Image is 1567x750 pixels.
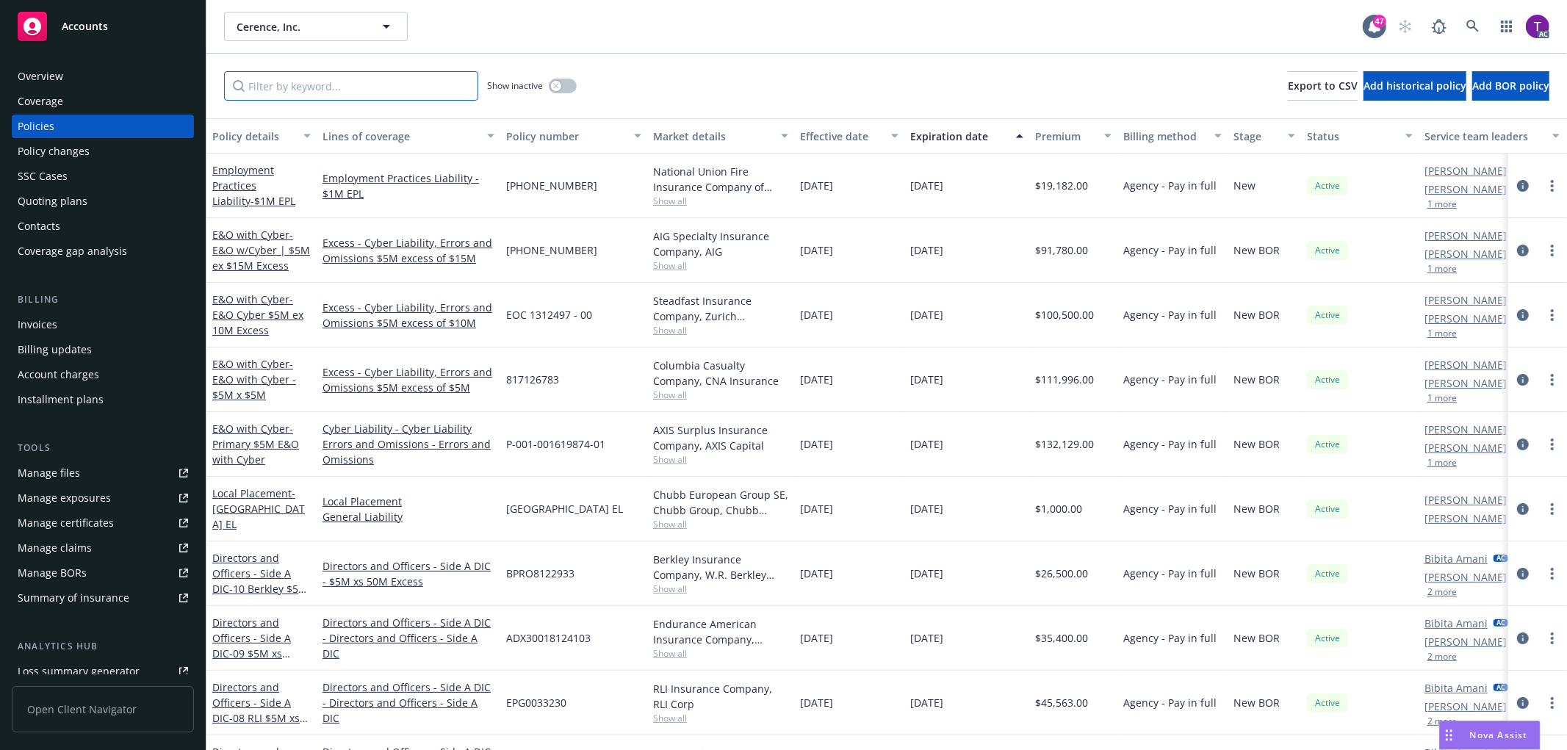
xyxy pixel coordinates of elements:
a: Summary of insurance [12,586,194,610]
span: [PHONE_NUMBER] [506,178,597,193]
span: Nova Assist [1470,729,1528,741]
a: more [1543,242,1561,259]
span: [DATE] [910,695,943,710]
span: Agency - Pay in full [1123,178,1217,193]
button: Billing method [1117,118,1228,154]
a: Manage exposures [12,486,194,510]
a: Manage files [12,461,194,485]
a: Manage certificates [12,511,194,535]
span: New BOR [1233,501,1280,516]
span: New BOR [1233,566,1280,581]
span: New BOR [1233,695,1280,710]
a: E&O with Cyber [212,357,296,402]
div: Chubb European Group SE, Chubb Group, Chubb Group (International) [653,487,788,518]
input: Filter by keyword... [224,71,478,101]
a: more [1543,436,1561,453]
div: Manage claims [18,536,92,560]
span: Show all [653,647,788,660]
button: Expiration date [904,118,1029,154]
div: AIG Specialty Insurance Company, AIG [653,228,788,259]
span: BPRO8122933 [506,566,574,581]
button: Nova Assist [1439,721,1541,750]
span: Agency - Pay in full [1123,372,1217,387]
span: [DATE] [910,501,943,516]
a: circleInformation [1514,500,1532,518]
span: [GEOGRAPHIC_DATA] EL [506,501,623,516]
div: Coverage [18,90,63,113]
a: Directors and Officers - Side A DIC [212,680,300,740]
a: more [1543,371,1561,389]
a: Excess - Cyber Liability, Errors and Omissions $5M excess of $15M [323,235,494,266]
span: $45,563.00 [1035,695,1088,710]
span: EPG0033230 [506,695,566,710]
a: Coverage [12,90,194,113]
a: Local Placement [212,486,305,531]
span: - E&O Cyber $5M ex 10M Excess [212,292,303,337]
span: Agency - Pay in full [1123,242,1217,258]
span: [DATE] [910,372,943,387]
span: ADX30018124103 [506,630,591,646]
a: circleInformation [1514,565,1532,583]
div: Overview [18,65,63,88]
span: - 09 $5M xs $45M Excess [212,646,290,676]
span: Cerence, Inc. [237,19,364,35]
div: Contacts [18,214,60,238]
div: Drag to move [1440,721,1458,749]
div: Status [1307,129,1397,144]
a: [PERSON_NAME] [1424,699,1507,714]
span: [PHONE_NUMBER] [506,242,597,258]
span: $19,182.00 [1035,178,1088,193]
span: P-001-001619874-01 [506,436,605,452]
a: more [1543,177,1561,195]
span: Open Client Navigator [12,686,194,732]
span: Agency - Pay in full [1123,501,1217,516]
a: [PERSON_NAME] [1424,440,1507,455]
a: circleInformation [1514,177,1532,195]
a: Directors and Officers - Side A DIC - Directors and Officers - Side A DIC [323,679,494,726]
div: Tools [12,441,194,455]
a: Directors and Officers - Side A DIC - $5M xs 50M Excess [323,558,494,589]
span: New [1233,178,1256,193]
button: Service team leaders [1419,118,1566,154]
span: [DATE] [910,566,943,581]
span: $91,780.00 [1035,242,1088,258]
a: E&O with Cyber [212,292,303,337]
span: Agency - Pay in full [1123,436,1217,452]
span: Show all [653,259,788,272]
a: more [1543,694,1561,712]
a: more [1543,306,1561,324]
a: [PERSON_NAME] [1424,228,1507,243]
a: Directors and Officers - Side A DIC [212,616,291,676]
span: Show inactive [487,79,543,92]
div: Lines of coverage [323,129,478,144]
span: Agency - Pay in full [1123,695,1217,710]
span: New BOR [1233,436,1280,452]
button: Policy details [206,118,317,154]
button: Premium [1029,118,1117,154]
span: [DATE] [800,307,833,322]
div: Effective date [800,129,882,144]
span: [DATE] [800,436,833,452]
div: Policy number [506,129,625,144]
a: General Liability [323,509,494,524]
a: circleInformation [1514,371,1532,389]
span: Active [1313,438,1342,451]
span: New BOR [1233,307,1280,322]
div: SSC Cases [18,165,68,188]
span: Add BOR policy [1472,79,1549,93]
a: Employment Practices Liability [212,163,295,208]
a: Directors and Officers - Side A DIC [212,551,308,611]
div: Invoices [18,313,57,336]
div: AXIS Surplus Insurance Company, AXIS Capital [653,422,788,453]
a: Local Placement [323,494,494,509]
div: Premium [1035,129,1095,144]
a: Directors and Officers - Side A DIC - Directors and Officers - Side A DIC [323,615,494,661]
a: [PERSON_NAME] [1424,634,1507,649]
span: Accounts [62,21,108,32]
span: - E&O w/Cyber | $5M ex $15M Excess [212,228,310,273]
button: 1 more [1427,394,1457,403]
img: photo [1526,15,1549,38]
div: Coverage gap analysis [18,239,127,263]
a: Search [1458,12,1488,41]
